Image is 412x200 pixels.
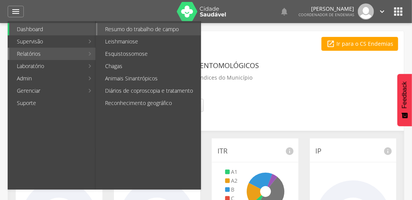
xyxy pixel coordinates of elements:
[225,186,238,193] li: B
[8,6,24,17] a: 
[9,35,84,48] a: Supervisão
[9,85,84,97] a: Gerenciar
[97,60,201,72] a: Chagas
[9,72,84,85] a: Admin
[9,48,84,60] a: Relatórios
[97,23,201,35] a: Resumo do trabalho de campo
[153,58,259,72] header: Indicadores Entomológicos
[97,85,201,97] a: Diários de coproscopia e tratamento
[97,72,201,85] a: Animais Sinantrópicos
[383,147,392,156] i: info
[392,5,404,18] i: 
[378,3,386,20] a: 
[97,35,201,48] a: Leishmaniose
[397,74,412,126] button: Feedback - Mostrar pesquisa
[298,12,354,17] span: Coordenador de Endemias
[218,146,293,156] p: ITR
[326,40,335,48] i: 
[11,7,20,16] i: 
[160,72,253,83] p: Acompanhe os índices do Município
[9,97,96,109] a: Suporte
[280,7,289,16] i: 
[97,97,201,109] a: Reconhecimento geográfico
[225,168,238,176] li: A1
[280,3,289,20] a: 
[401,82,408,108] span: Feedback
[9,23,96,35] a: Dashboard
[225,177,238,185] li: A2
[9,60,84,72] a: Laboratório
[378,7,386,16] i: 
[298,6,354,12] p: [PERSON_NAME]
[285,147,295,156] i: info
[316,146,391,156] p: IP
[97,48,201,60] a: Esquistossomose
[321,37,398,51] a: Ir para o CS Endemias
